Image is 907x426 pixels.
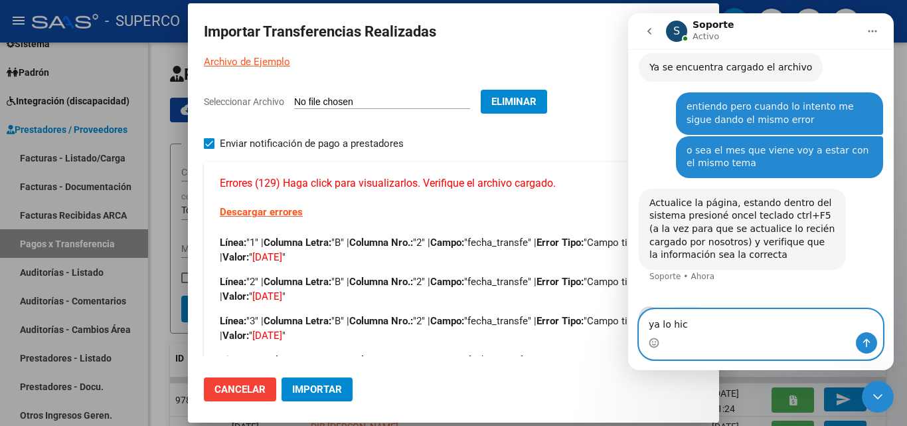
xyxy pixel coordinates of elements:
[204,56,290,68] a: Archivo de Ejemplo
[349,237,413,249] strong: Columna Nro.:
[214,383,266,395] span: Cancelar
[349,315,413,327] strong: Columna Nro.:
[222,290,249,302] strong: Valor:
[264,315,331,327] strong: Columna Letra:
[222,330,249,342] strong: Valor:
[264,354,331,366] strong: Columna Letra:
[252,290,282,302] span: [DATE]
[220,353,687,382] p: "4" | "B" | "2" | "fecha_transfe" | "Campo tipo fecha" | " "
[282,377,353,401] button: Importar
[252,251,282,263] span: [DATE]
[292,383,342,395] span: Importar
[491,96,536,108] span: Eliminar
[220,235,687,265] p: "1" | "B" | "2" | "fecha_transfe" | "Campo tipo fecha" | " "
[536,354,584,366] strong: Error Tipo:
[628,13,894,370] iframe: Intercom live chat
[481,90,547,114] button: Eliminar
[536,237,584,249] strong: Error Tipo:
[220,354,246,366] strong: Línea:
[220,175,556,191] span: Errores (129) Haga click para visualizarlos. Verifique el archivo cargado.
[220,274,687,304] p: "2" | "B" | "2" | "fecha_transfe" | "Campo tipo fecha" | " "
[220,314,687,343] p: "3" | "B" | "2" | "fecha_transfe" | "Campo tipo fecha" | " "
[220,206,303,218] a: Descargar errores
[430,276,464,288] strong: Campo:
[220,315,246,327] strong: Línea:
[252,330,282,342] span: [DATE]
[220,237,246,249] strong: Línea:
[430,315,464,327] strong: Campo:
[204,377,276,401] button: Cancelar
[264,276,331,288] strong: Columna Letra:
[536,315,584,327] strong: Error Tipo:
[220,276,246,288] strong: Línea:
[349,354,413,366] strong: Columna Nro.:
[264,237,331,249] strong: Columna Letra:
[204,96,284,107] span: Seleccionar Archivo
[349,276,413,288] strong: Columna Nro.:
[430,237,464,249] strong: Campo:
[220,136,404,152] span: Enviar notificación de pago a prestadores
[862,381,894,413] iframe: Intercom live chat
[430,354,464,366] strong: Campo:
[204,19,703,45] h2: Importar Transferencias Realizadas
[222,251,249,263] strong: Valor:
[536,276,584,288] strong: Error Tipo:
[204,162,703,205] mat-expansion-panel-header: Errores (129) Haga click para visualizarlos. Verifique el archivo cargado.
